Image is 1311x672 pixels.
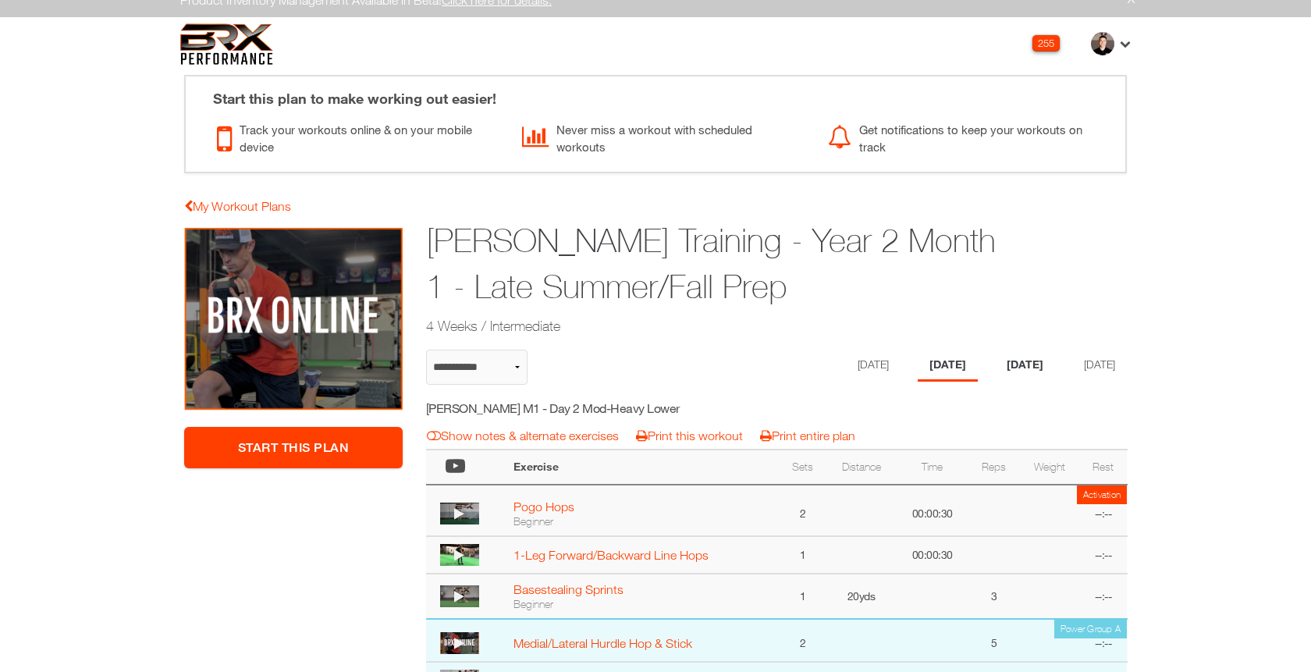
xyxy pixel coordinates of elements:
[826,450,897,485] th: Distance
[859,589,876,603] span: yds
[897,450,968,485] th: Time
[180,23,273,65] img: 6f7da32581c89ca25d665dc3aae533e4f14fe3ef_original.svg
[968,619,1020,663] td: 5
[968,450,1020,485] th: Reps
[426,400,705,417] h5: [PERSON_NAME] M1 - Day 2 Mod-Heavy Lower
[440,544,479,566] img: thumbnail.png
[427,428,619,443] a: Show notes & alternate exercises
[513,582,624,596] a: Basestealing Sprints
[779,450,826,485] th: Sets
[1080,619,1127,663] td: --:--
[1032,35,1060,52] div: 255
[426,316,1007,336] h2: 4 Weeks / Intermediate
[513,636,692,650] a: Medial/Lateral Hurdle Hop & Stick
[217,117,499,156] div: Track your workouts online & on your mobile device
[636,428,743,443] a: Print this workout
[184,199,291,213] a: My Workout Plans
[760,428,855,443] a: Print entire plan
[846,350,901,382] li: Day 1
[513,500,574,514] a: Pogo Hops
[440,632,479,654] img: large.PNG
[440,585,479,607] img: thumbnail.png
[1080,574,1127,619] td: --:--
[897,485,968,535] td: 00:00:30
[1077,485,1128,504] td: Activation
[779,536,826,574] td: 1
[779,485,826,535] td: 2
[1054,620,1127,638] td: Power Group A
[513,514,771,528] div: Beginner
[968,574,1020,619] td: 3
[918,350,978,382] li: Day 2
[184,227,403,411] img: Michael Woodard Training - Year 2 Month 1 - Late Summer/Fall Prep
[826,574,897,619] td: 20
[197,76,1114,109] div: Start this plan to make working out easier!
[779,619,826,663] td: 2
[897,536,968,574] td: 00:00:30
[506,450,779,485] th: Exercise
[513,597,771,611] div: Beginner
[513,548,709,562] a: 1-Leg Forward/Backward Line Hops
[426,218,1007,310] h1: [PERSON_NAME] Training - Year 2 Month 1 - Late Summer/Fall Prep
[828,117,1110,156] div: Get notifications to keep your workouts on track
[184,427,403,468] a: Start This Plan
[1072,350,1127,382] li: Day 4
[779,574,826,619] td: 1
[1080,450,1127,485] th: Rest
[1080,536,1127,574] td: --:--
[1080,485,1127,535] td: --:--
[995,350,1055,382] li: Day 3
[1091,32,1114,55] img: thumb.jpg
[522,117,804,156] div: Never miss a workout with scheduled workouts
[440,503,479,524] img: thumbnail.png
[1020,450,1080,485] th: Weight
